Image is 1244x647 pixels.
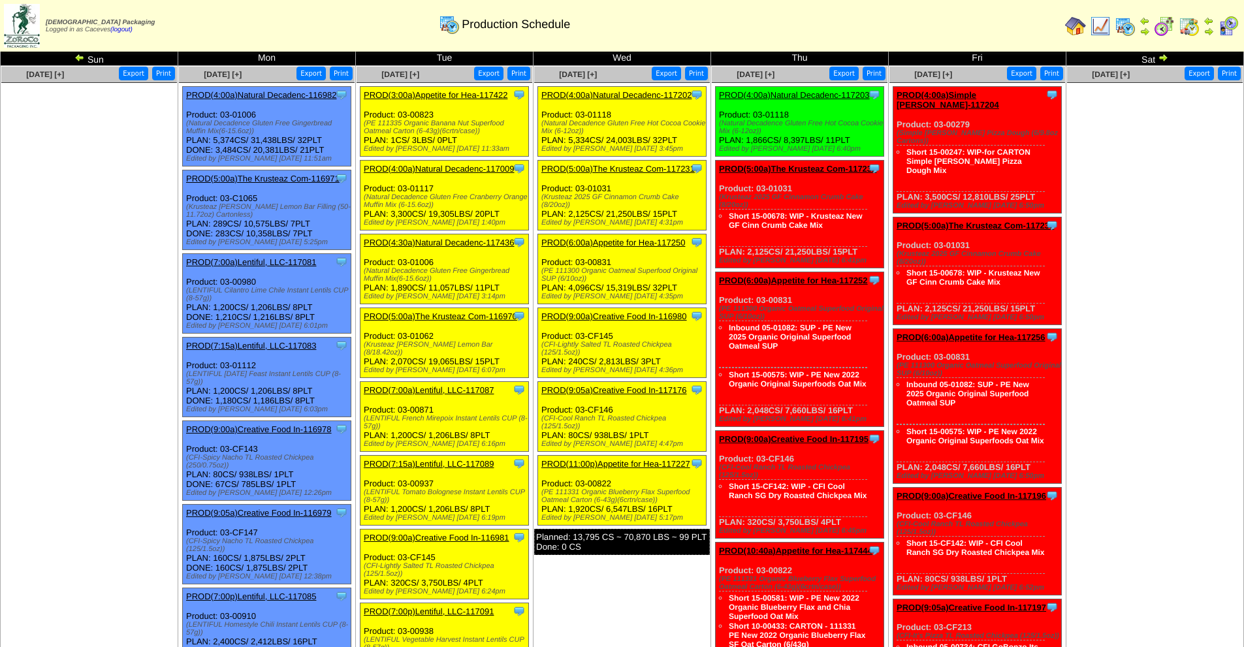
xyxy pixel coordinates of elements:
[538,87,707,157] div: Product: 03-01118 PLAN: 5,334CS / 24,003LBS / 32PLT
[364,145,528,153] div: Edited by [PERSON_NAME] [DATE] 11:33am
[729,370,867,388] a: Short 15-00575: WIP - PE New 2022 Organic Original Superfoods Oat Mix
[513,605,526,618] img: Tooltip
[1154,16,1175,37] img: calendarblend.gif
[186,90,337,100] a: PROD(4:00a)Natural Decadenc-116982
[364,366,528,374] div: Edited by [PERSON_NAME] [DATE] 6:07pm
[364,514,528,522] div: Edited by [PERSON_NAME] [DATE] 6:19pm
[690,162,703,175] img: Tooltip
[186,454,351,469] div: (CFI-Spicy Nacho TL Roasted Chickpea (250/0.75oz))
[513,236,526,249] img: Tooltip
[364,267,528,283] div: (Natural Decadence Gluten Free Gingerbread Muffin Mix(6-15.6oz))
[729,212,863,230] a: Short 15-00678: WIP - Krusteaz New GF Cinn Crumb Cake Mix
[541,292,706,300] div: Edited by [PERSON_NAME] [DATE] 4:35pm
[186,537,351,553] div: (CFI-Spicy Nacho TL Roasted Chickpea (125/1.5oz))
[538,456,707,526] div: Product: 03-00822 PLAN: 1,920CS / 6,547LBS / 16PLT
[868,162,881,175] img: Tooltip
[1040,67,1063,80] button: Print
[716,272,884,427] div: Product: 03-00831 PLAN: 2,048CS / 7,660LBS / 16PLT
[897,129,1061,145] div: (Simple [PERSON_NAME] Pizza Dough (6/9.8oz Cartons))
[897,202,1061,210] div: Edited by [PERSON_NAME] [DATE] 6:50pm
[360,382,529,452] div: Product: 03-00871 PLAN: 1,200CS / 1,206LBS / 8PLT
[186,370,351,386] div: (LENTIFUL [DATE] Feast Instant Lentils CUP (8-57g))
[897,90,999,110] a: PROD(4:00a)Simple [PERSON_NAME]-117204
[356,52,534,66] td: Tue
[364,459,494,469] a: PROD(7:15a)Lentiful, LLC-117089
[296,67,326,80] button: Export
[729,482,867,500] a: Short 15-CF142: WIP - CFI Cool Ranch SG Dry Roasted Chickpea Mix
[364,415,528,430] div: (LENTIFUL French Mirepoix Instant Lentils CUP (8-57g))
[364,488,528,504] div: (LENTIFUL Tomato Bolognese Instant Lentils CUP (8-57g))
[1204,26,1214,37] img: arrowright.gif
[186,238,351,246] div: Edited by [PERSON_NAME] [DATE] 5:25pm
[690,236,703,249] img: Tooltip
[534,529,710,555] div: Planned: 13,795 CS ~ 70,870 LBS ~ 99 PLT Done: 0 CS
[1185,67,1214,80] button: Export
[541,145,706,153] div: Edited by [PERSON_NAME] [DATE] 3:45pm
[719,164,876,174] a: PROD(5:00a)The Krusteaz Com-117232
[893,87,1062,213] div: Product: 03-00279 PLAN: 3,500CS / 12,810LBS / 25PLT
[868,544,881,557] img: Tooltip
[119,67,148,80] button: Export
[719,305,884,321] div: (PE 111300 Organic Oatmeal Superfood Original SUP (6/10oz))
[186,174,340,183] a: PROD(5:00a)The Krusteaz Com-116971
[538,308,707,378] div: Product: 03-CF145 PLAN: 240CS / 2,813LBS / 3PLT
[652,67,681,80] button: Export
[1218,16,1239,37] img: calendarcustomer.gif
[897,332,1045,342] a: PROD(6:00a)Appetite for Hea-117256
[183,254,351,334] div: Product: 03-00980 PLAN: 1,200CS / 1,206LBS / 8PLT DONE: 1,210CS / 1,216LBS / 8PLT
[541,440,706,448] div: Edited by [PERSON_NAME] [DATE] 4:47pm
[541,385,687,395] a: PROD(9:05a)Creative Food In-117176
[335,339,348,352] img: Tooltip
[737,70,774,79] a: [DATE] [+]
[690,383,703,396] img: Tooltip
[186,322,351,330] div: Edited by [PERSON_NAME] [DATE] 6:01pm
[360,456,529,526] div: Product: 03-00937 PLAN: 1,200CS / 1,206LBS / 8PLT
[541,267,706,283] div: (PE 111300 Organic Oatmeal Superfood Original SUP (6/10oz))
[152,67,175,80] button: Print
[719,546,872,556] a: PROD(10:40a)Appetite for Hea-117444
[716,431,884,539] div: Product: 03-CF146 PLAN: 320CS / 3,750LBS / 4PLT
[1,52,178,66] td: Sun
[364,292,528,300] div: Edited by [PERSON_NAME] [DATE] 3:14pm
[183,421,351,501] div: Product: 03-CF143 PLAN: 80CS / 938LBS / 1PLT DONE: 67CS / 785LBS / 1PLT
[538,382,707,452] div: Product: 03-CF146 PLAN: 80CS / 938LBS / 1PLT
[719,415,884,423] div: Edited by [PERSON_NAME] [DATE] 6:41pm
[1066,52,1244,66] td: Sat
[186,287,351,302] div: (LENTIFUL Cilantro Lime Chile Instant Lentils CUP (8-57g))
[204,70,242,79] a: [DATE] [+]
[541,238,685,247] a: PROD(6:00a)Appetite for Hea-117250
[335,590,348,603] img: Tooltip
[74,52,85,63] img: arrowleft.gif
[897,584,1061,592] div: Edited by [PERSON_NAME] [DATE] 6:52pm
[364,238,515,247] a: PROD(4:30a)Natural Decadenc-117436
[513,457,526,470] img: Tooltip
[897,221,1054,230] a: PROD(5:00a)The Krusteaz Com-117233
[183,170,351,250] div: Product: 03-C1065 PLAN: 289CS / 10,575LBS / 7PLT DONE: 283CS / 10,358LBS / 7PLT
[1204,16,1214,26] img: arrowleft.gif
[4,4,40,48] img: zoroco-logo-small.webp
[897,362,1061,377] div: (PE 111300 Organic Oatmeal Superfood Original SUP (6/10oz))
[474,67,503,80] button: Export
[26,70,64,79] a: [DATE] [+]
[462,18,570,31] span: Production Schedule
[716,87,884,157] div: Product: 03-01118 PLAN: 1,866CS / 8,397LBS / 11PLT
[541,514,706,522] div: Edited by [PERSON_NAME] [DATE] 5:17pm
[893,488,1062,595] div: Product: 03-CF146 PLAN: 80CS / 938LBS / 1PLT
[46,19,155,26] span: [DEMOGRAPHIC_DATA] Packaging
[914,70,952,79] a: [DATE] [+]
[335,255,348,268] img: Tooltip
[690,309,703,323] img: Tooltip
[364,90,507,100] a: PROD(3:00a)Appetite for Hea-117422
[559,70,597,79] span: [DATE] [+]
[186,341,316,351] a: PROD(7:15a)Lentiful, LLC-117083
[513,162,526,175] img: Tooltip
[381,70,419,79] a: [DATE] [+]
[513,309,526,323] img: Tooltip
[1115,16,1136,37] img: calendarprod.gif
[906,380,1029,407] a: Inbound 05-01082: SUP - PE New 2025 Organic Original Superfood Oatmeal SUP
[863,67,885,80] button: Print
[719,119,884,135] div: (Natural Decadence Gluten Free Hot Cocoa Cookie Mix (6-12oz))
[186,592,316,601] a: PROD(7:00p)Lentiful, LLC-117085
